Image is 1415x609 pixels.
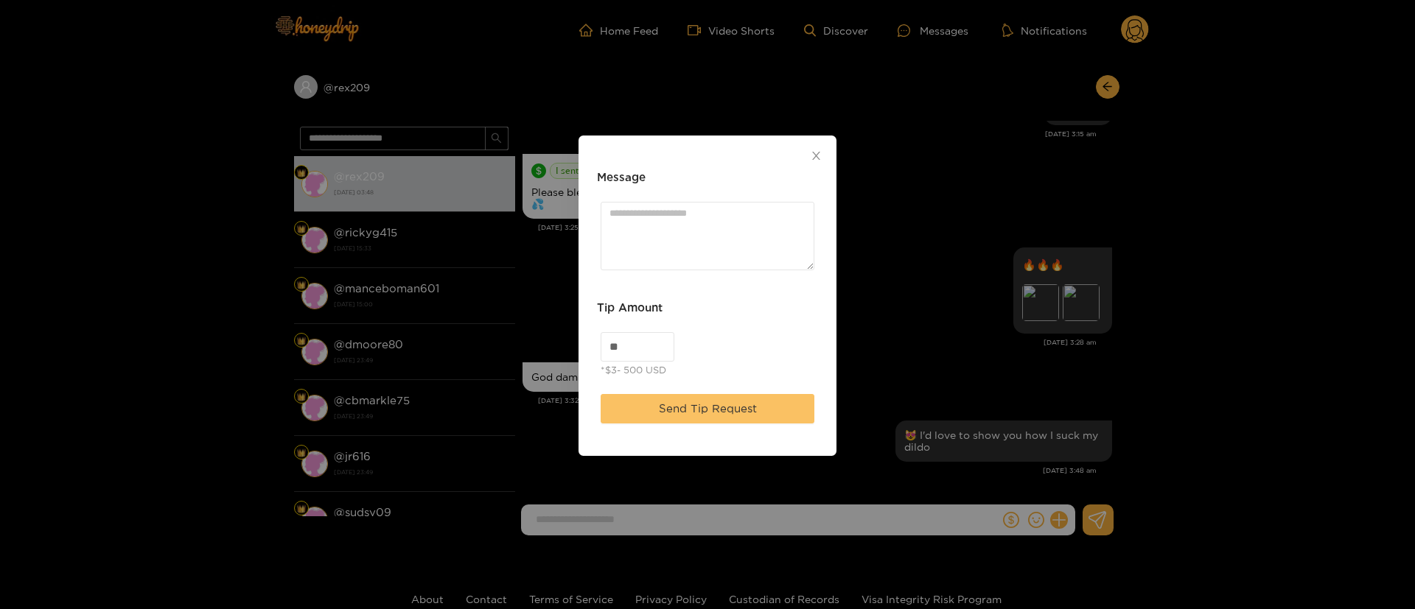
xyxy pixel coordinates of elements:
span: close [811,150,822,161]
button: Close [795,135,836,177]
h3: Tip Amount [597,299,663,317]
span: Send Tip Request [659,400,757,418]
h3: Message [597,169,646,186]
div: *$3- 500 USD [601,362,666,377]
button: Send Tip Request [601,394,814,423]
